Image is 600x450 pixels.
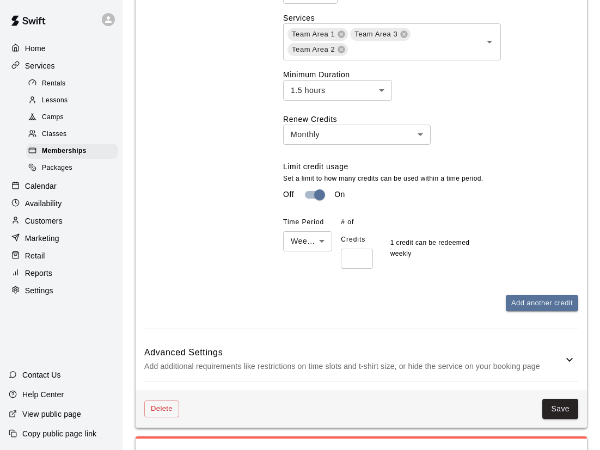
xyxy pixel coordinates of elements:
[26,75,123,92] a: Rentals
[26,110,118,125] div: Camps
[22,369,61,380] p: Contact Us
[25,268,52,279] p: Reports
[25,60,55,71] p: Services
[144,400,179,417] button: Delete
[26,92,123,109] a: Lessons
[26,143,123,160] a: Memberships
[42,112,64,123] span: Camps
[42,163,72,174] span: Packages
[26,127,118,142] div: Classes
[144,338,578,381] div: Advanced SettingsAdd additional requirements like restrictions on time slots and t-shirt size, or...
[9,230,114,246] a: Marketing
[25,285,53,296] p: Settings
[287,29,339,40] span: Team Area 1
[283,13,578,23] label: Services
[341,214,372,249] span: # of Credits
[283,69,578,80] label: Minimum Duration
[9,40,114,57] a: Home
[283,162,348,171] label: Limit credit usage
[350,28,411,41] div: Team Area 3
[283,174,578,184] p: Set a limit to how many credits can be used within a time period.
[144,346,563,360] h6: Advanced Settings
[542,399,578,419] button: Save
[26,76,118,91] div: Rentals
[144,360,563,373] p: Add additional requirements like restrictions on time slots and t-shirt size, or hide the service...
[287,28,348,41] div: Team Area 1
[283,80,392,100] div: 1.5 hours
[25,233,59,244] p: Marketing
[390,238,489,260] p: 1 credit can be redeemed weekly
[25,198,62,209] p: Availability
[26,144,118,159] div: Memberships
[334,189,345,200] p: On
[25,250,45,261] p: Retail
[9,213,114,229] a: Customers
[287,43,348,56] div: Team Area 2
[42,129,66,140] span: Classes
[26,93,118,108] div: Lessons
[22,409,81,420] p: View public page
[26,161,118,176] div: Packages
[283,214,326,231] span: Time Period
[42,146,87,157] span: Memberships
[9,58,114,74] a: Services
[283,125,431,145] div: Monthly
[26,160,123,177] a: Packages
[9,178,114,194] a: Calendar
[283,115,337,124] label: Renew Credits
[9,248,114,264] a: Retail
[42,95,68,106] span: Lessons
[287,44,339,55] span: Team Area 2
[25,215,63,226] p: Customers
[26,109,123,126] a: Camps
[22,389,64,400] p: Help Center
[9,265,114,281] a: Reports
[482,34,497,50] button: Open
[25,181,57,192] p: Calendar
[26,126,123,143] a: Classes
[9,195,114,212] a: Availability
[25,43,46,54] p: Home
[506,295,578,312] button: Add another credit
[42,78,66,89] span: Rentals
[22,428,96,439] p: Copy public page link
[9,282,114,299] a: Settings
[283,231,332,251] div: Weekly
[283,189,294,200] p: Off
[350,29,402,40] span: Team Area 3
